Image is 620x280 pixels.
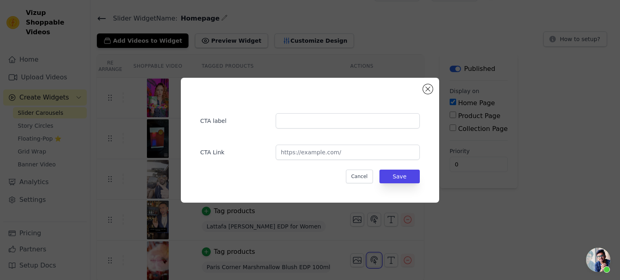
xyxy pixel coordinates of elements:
input: https://example.com/ [276,145,420,160]
button: Save [379,170,420,183]
button: Close modal [423,84,433,94]
button: Cancel [346,170,373,183]
a: Open chat [586,248,610,272]
label: CTA Link [200,145,269,156]
label: CTA label [200,114,269,125]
